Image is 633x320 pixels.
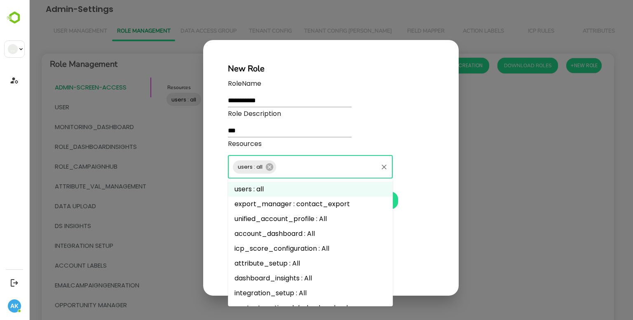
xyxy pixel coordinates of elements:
label: Role Description [199,109,323,119]
li: contact_action_labels : download [199,301,364,315]
label: Resources [199,139,233,149]
div: __ [8,44,18,54]
button: Clear [349,161,361,173]
div: users : all [204,160,247,174]
li: icp_score_configuration : All [199,241,364,256]
div: AK [8,299,21,313]
li: account_dashboard : All [199,226,364,241]
li: attribute_setup : All [199,256,364,271]
h2: New Role [199,62,405,75]
li: dashboard_insights : All [199,271,364,286]
button: Logout [9,277,20,288]
li: users : all [199,182,364,197]
img: BambooboxLogoMark.f1c84d78b4c51b1a7b5f700c9845e183.svg [4,10,25,26]
li: export_manager : contact_export [199,197,364,212]
li: integration_setup : All [199,286,364,301]
li: unified_account_profile : All [199,212,364,226]
span: users : all [204,163,239,171]
label: RoleName [199,79,323,89]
